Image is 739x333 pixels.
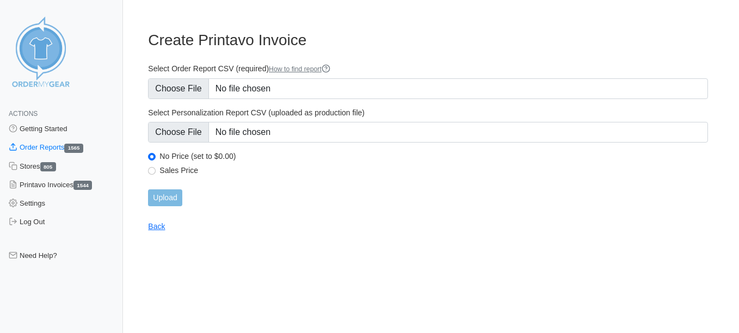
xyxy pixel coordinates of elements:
[148,222,165,231] a: Back
[159,165,708,175] label: Sales Price
[40,162,56,171] span: 805
[9,110,38,118] span: Actions
[64,144,83,153] span: 1565
[148,108,708,118] label: Select Personalization Report CSV (uploaded as production file)
[148,189,182,206] input: Upload
[148,31,708,50] h3: Create Printavo Invoice
[73,181,92,190] span: 1544
[159,151,708,161] label: No Price (set to $0.00)
[269,65,330,73] a: How to find report
[148,64,708,74] label: Select Order Report CSV (required)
